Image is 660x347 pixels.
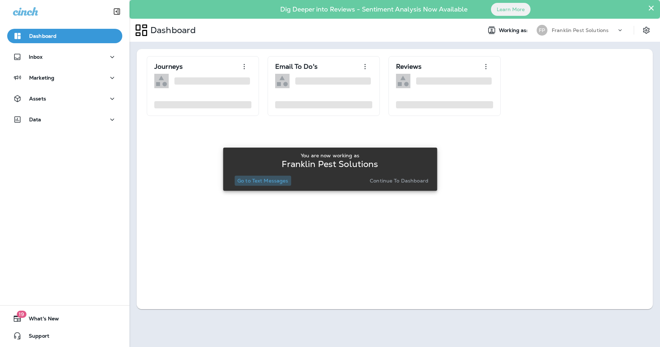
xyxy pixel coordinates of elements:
[22,316,59,324] span: What's New
[367,176,431,186] button: Continue to Dashboard
[370,178,428,184] p: Continue to Dashboard
[7,50,122,64] button: Inbox
[7,29,122,43] button: Dashboard
[648,2,655,14] button: Close
[154,63,183,70] p: Journeys
[640,24,653,37] button: Settings
[237,178,288,184] p: Go to Text Messages
[499,27,529,33] span: Working as:
[552,27,609,33] p: Franklin Pest Solutions
[29,75,54,81] p: Marketing
[17,311,26,318] span: 19
[29,54,42,60] p: Inbox
[7,71,122,85] button: Marketing
[29,33,56,39] p: Dashboard
[107,4,127,19] button: Collapse Sidebar
[7,329,122,343] button: Support
[7,91,122,106] button: Assets
[301,153,359,158] p: You are now working as
[7,112,122,127] button: Data
[282,161,378,167] p: Franklin Pest Solutions
[491,3,531,16] button: Learn More
[537,25,547,36] div: FP
[235,176,291,186] button: Go to Text Messages
[7,311,122,326] button: 19What's New
[147,25,196,36] p: Dashboard
[29,96,46,102] p: Assets
[29,117,41,122] p: Data
[22,333,49,342] span: Support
